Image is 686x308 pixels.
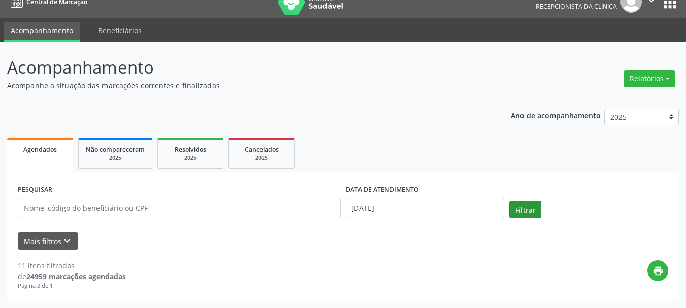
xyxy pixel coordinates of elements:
[61,235,73,247] i: keyboard_arrow_down
[18,198,341,218] input: Nome, código do beneficiário ou CPF
[4,22,80,42] a: Acompanhamento
[511,109,601,121] p: Ano de acompanhamento
[165,154,216,162] div: 2025
[346,182,419,198] label: DATA DE ATENDIMENTO
[245,145,279,154] span: Cancelados
[175,145,206,154] span: Resolvidos
[26,271,126,281] strong: 24959 marcações agendadas
[647,260,668,281] button: print
[86,145,145,154] span: Não compareceram
[23,145,57,154] span: Agendados
[346,198,505,218] input: Selecione um intervalo
[18,182,52,198] label: PESQUISAR
[86,154,145,162] div: 2025
[624,70,675,87] button: Relatórios
[7,80,477,91] p: Acompanhe a situação das marcações correntes e finalizadas
[236,154,287,162] div: 2025
[652,265,664,277] i: print
[18,260,126,271] div: 11 itens filtrados
[18,282,126,290] div: Página 2 de 1
[7,55,477,80] p: Acompanhamento
[91,22,149,40] a: Beneficiários
[509,201,541,218] button: Filtrar
[18,232,78,250] button: Mais filtroskeyboard_arrow_down
[536,2,617,11] span: Recepcionista da clínica
[18,271,126,282] div: de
